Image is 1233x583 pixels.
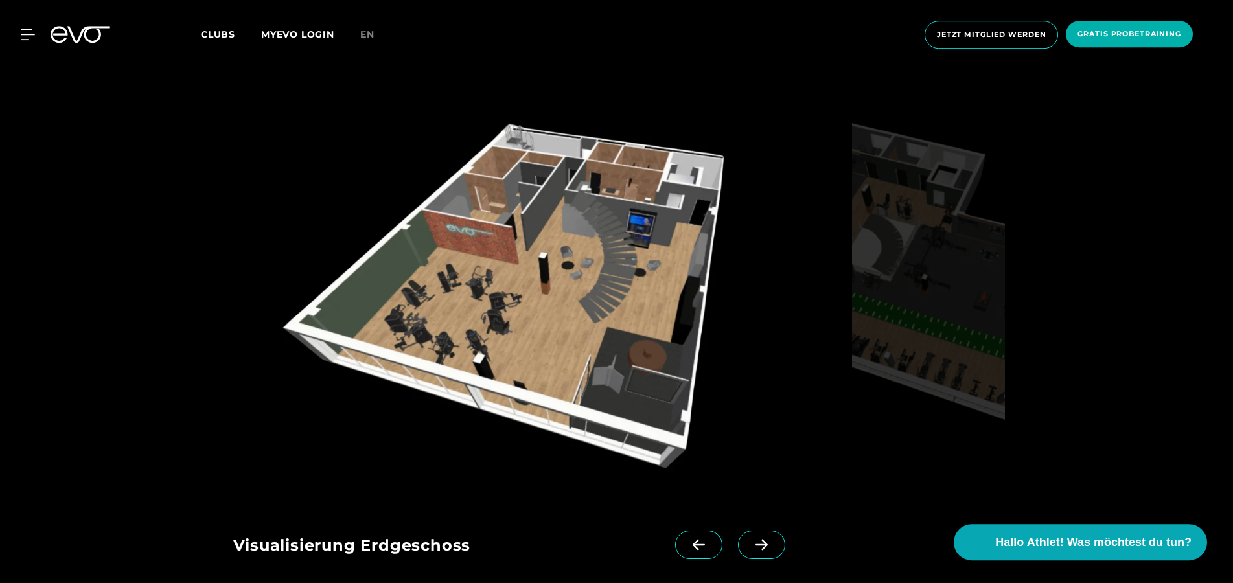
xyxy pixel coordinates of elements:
a: Jetzt Mitglied werden [921,21,1062,49]
img: evofitness [852,100,1006,499]
span: Clubs [201,29,235,40]
a: Gratis Probetraining [1062,21,1197,49]
span: Jetzt Mitglied werden [937,29,1046,40]
a: en [360,27,390,42]
span: Hallo Athlet! Was möchtest du tun? [995,534,1192,551]
a: Clubs [201,28,261,40]
span: Gratis Probetraining [1077,29,1181,40]
a: MYEVO LOGIN [261,29,334,40]
button: Hallo Athlet! Was möchtest du tun? [954,524,1207,560]
img: evofitness [233,100,847,499]
span: en [360,29,375,40]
